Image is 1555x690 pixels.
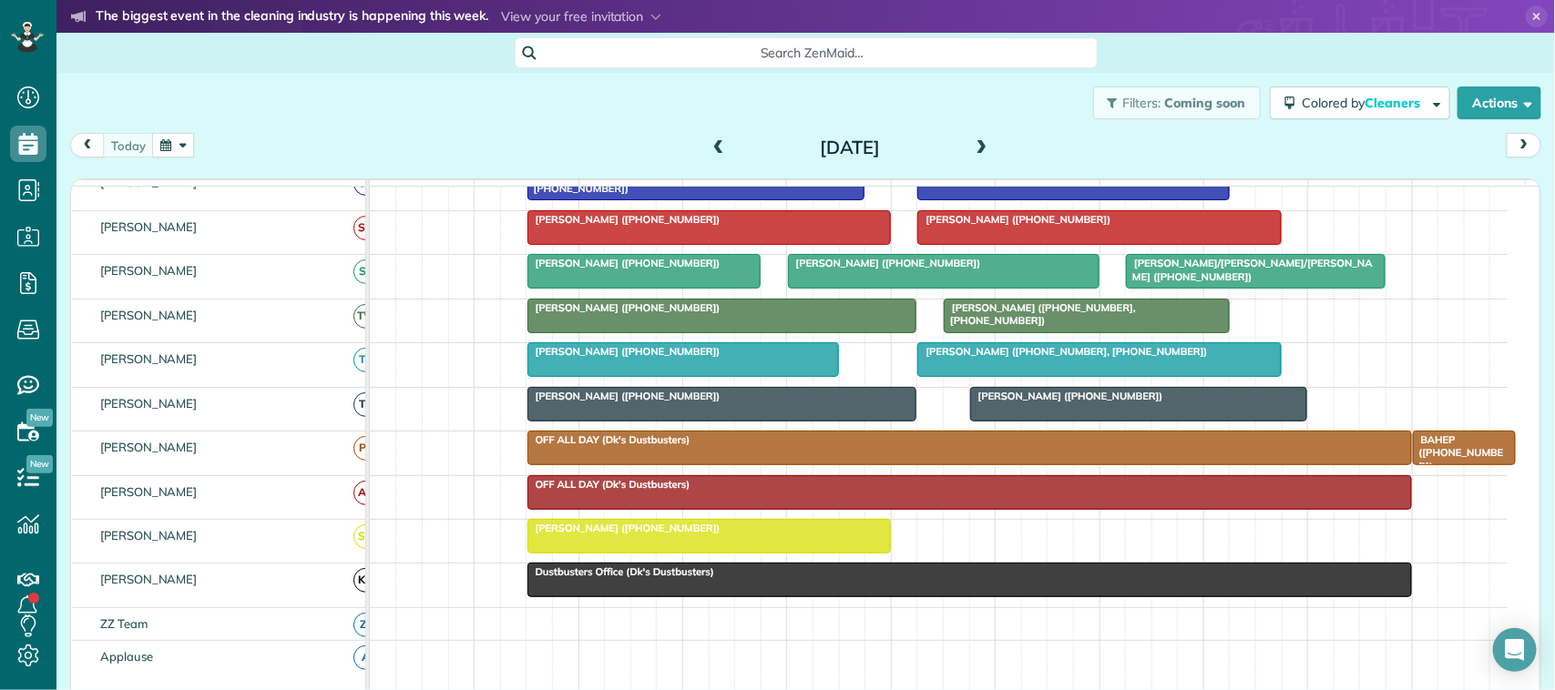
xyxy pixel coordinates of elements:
span: TP [353,348,378,372]
span: TD [353,392,378,417]
span: Filters: [1123,95,1161,111]
span: 5pm [1413,184,1445,198]
button: today [103,133,154,157]
span: TW [353,304,378,329]
span: [PERSON_NAME] [97,484,201,499]
span: SM [353,216,378,240]
span: [PERSON_NAME] ([PHONE_NUMBER]) [527,345,721,358]
span: 2pm [1100,184,1132,198]
div: Open Intercom Messenger [1493,628,1537,672]
span: PB [353,436,378,461]
span: [PERSON_NAME]/[PERSON_NAME]/[PERSON_NAME] ([PHONE_NUMBER]) [1125,257,1373,282]
span: SH [353,524,378,549]
span: [PERSON_NAME] ([PHONE_NUMBER]) [527,301,721,314]
span: Cleaners [1365,95,1423,111]
span: New [26,455,53,473]
span: 3pm [1204,184,1236,198]
span: [PERSON_NAME] [97,528,201,543]
span: [PERSON_NAME] [97,351,201,366]
button: Actions [1458,86,1541,119]
span: [PERSON_NAME] ([PHONE_NUMBER], [PHONE_NUMBER]) [943,301,1136,327]
span: [PERSON_NAME] ([PHONE_NUMBER]) [969,390,1164,402]
span: AK [353,481,378,505]
span: Coming soon [1164,95,1246,111]
span: 7am [370,184,404,198]
span: ZT [353,613,378,637]
span: OFF ALL DAY (Dk's Dustbusters) [527,478,691,491]
span: [PERSON_NAME] ([PHONE_NUMBER]) [916,213,1111,226]
span: [PERSON_NAME] ([PHONE_NUMBER]) [527,213,721,226]
span: SP [353,259,378,284]
span: 9am [579,184,613,198]
span: [PERSON_NAME] ([PHONE_NUMBER]) [527,390,721,402]
span: [PERSON_NAME] [97,440,201,454]
span: [PERSON_NAME] ([PHONE_NUMBER]) [527,522,721,534]
span: 10am [683,184,724,198]
span: 4pm [1309,184,1341,198]
span: 8am [475,184,508,198]
span: [PERSON_NAME] [97,572,201,586]
span: New [26,409,53,427]
span: [PERSON_NAME] ([PHONE_NUMBER]) [787,257,982,269]
span: Colored by [1302,95,1427,111]
span: KN [353,568,378,593]
button: next [1507,133,1541,157]
span: [PERSON_NAME] [97,219,201,234]
span: ZZ Team [97,616,151,631]
span: Dustbusters Office (Dk's Dustbusters) [527,565,715,578]
button: Colored byCleaners [1270,86,1450,119]
button: prev [70,133,105,157]
span: BAHEP ([PHONE_NUMBER]) [1412,433,1504,472]
span: [PERSON_NAME] ([PHONE_NUMBER]) [527,257,721,269]
h2: [DATE] [736,137,964,157]
span: [PERSON_NAME] [97,308,201,322]
span: [PERSON_NAME] ([PHONE_NUMBER], [PHONE_NUMBER]) [916,345,1208,358]
span: Applause [97,649,157,664]
span: 12pm [892,184,931,198]
span: A [353,645,378,670]
span: 1pm [996,184,1028,198]
span: [PERSON_NAME] [97,263,201,278]
span: [PERSON_NAME] [97,396,201,411]
strong: The biggest event in the cleaning industry is happening this week. [96,7,488,27]
span: OFF ALL DAY (Dk's Dustbusters) [527,433,691,446]
span: 11am [787,184,828,198]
